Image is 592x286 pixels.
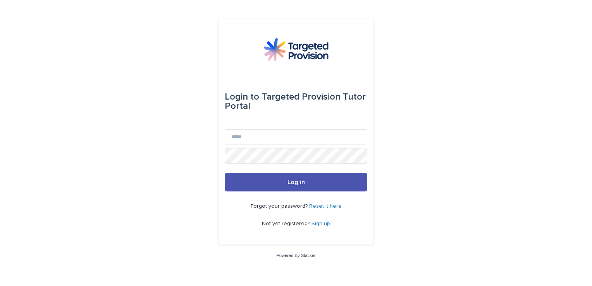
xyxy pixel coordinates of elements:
[262,221,311,226] span: Not yet registered?
[225,86,367,117] div: Targeted Provision Tutor Portal
[225,92,259,102] span: Login to
[276,253,315,258] a: Powered By Stacker
[311,221,330,226] a: Sign up
[287,179,305,185] span: Log in
[225,173,367,191] button: Log in
[309,203,342,209] a: Reset it here
[251,203,309,209] span: Forgot your password?
[263,38,329,61] img: M5nRWzHhSzIhMunXDL62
